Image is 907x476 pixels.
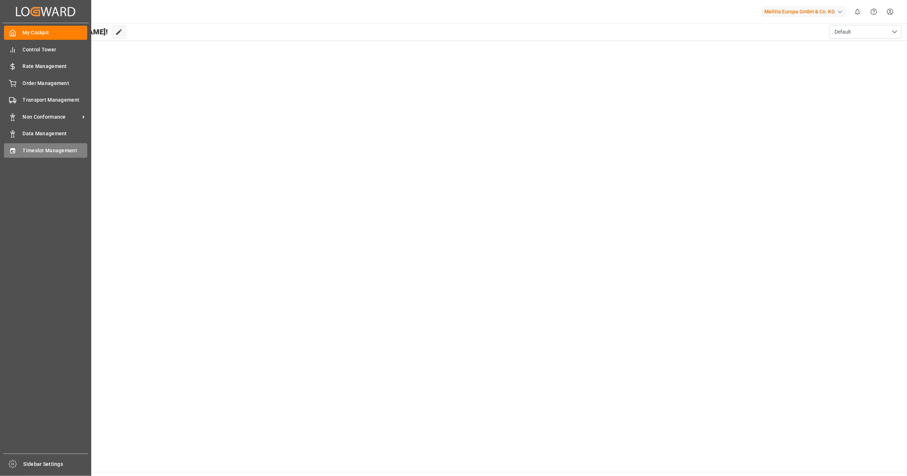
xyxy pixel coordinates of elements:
[23,63,88,70] span: Rate Management
[4,127,87,141] a: Data Management
[849,4,866,20] button: show 0 new notifications
[23,29,88,37] span: My Cockpit
[761,5,849,18] button: Melitta Europa GmbH & Co. KG
[23,96,88,104] span: Transport Management
[4,76,87,90] a: Order Management
[761,7,847,17] div: Melitta Europa GmbH & Co. KG
[4,143,87,157] a: Timeslot Management
[4,59,87,73] a: Rate Management
[23,46,88,54] span: Control Tower
[829,25,902,39] button: open menu
[23,130,88,137] span: Data Management
[23,147,88,154] span: Timeslot Management
[4,93,87,107] a: Transport Management
[23,80,88,87] span: Order Management
[4,26,87,40] a: My Cockpit
[24,460,88,468] span: Sidebar Settings
[23,113,80,121] span: Non Conformance
[835,28,851,36] span: Default
[866,4,882,20] button: Help Center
